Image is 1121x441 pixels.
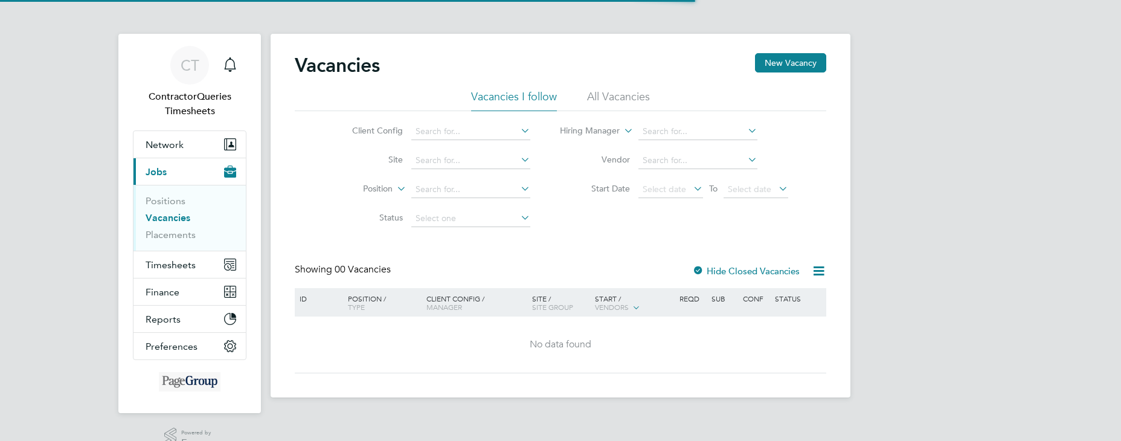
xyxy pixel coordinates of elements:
label: Vendor [560,154,630,165]
li: All Vacancies [587,89,650,111]
button: Network [133,131,246,158]
span: CT [181,57,199,73]
label: Hiring Manager [550,125,620,137]
div: Conf [740,288,771,309]
span: Type [348,302,365,312]
a: CTContractorQueries Timesheets [133,46,246,118]
input: Search for... [411,181,530,198]
label: Client Config [333,125,403,136]
div: Status [772,288,824,309]
input: Select one [411,210,530,227]
div: Start / [592,288,676,318]
span: To [705,181,721,196]
div: Client Config / [423,288,529,317]
button: Jobs [133,158,246,185]
div: Showing [295,263,393,276]
div: Site / [529,288,593,317]
span: Select date [728,184,771,195]
a: Vacancies [146,212,190,224]
li: Vacancies I follow [471,89,557,111]
a: Placements [146,229,196,240]
label: Site [333,154,403,165]
span: ContractorQueries Timesheets [133,89,246,118]
div: Jobs [133,185,246,251]
span: Manager [426,302,462,312]
span: Timesheets [146,259,196,271]
button: Reports [133,306,246,332]
input: Search for... [638,123,757,140]
span: Preferences [146,341,198,352]
span: Vendors [595,302,629,312]
button: Timesheets [133,251,246,278]
span: Select date [643,184,686,195]
button: New Vacancy [755,53,826,72]
span: Network [146,139,184,150]
a: Positions [146,195,185,207]
span: Site Group [532,302,573,312]
div: No data found [297,338,824,351]
label: Position [323,183,393,195]
input: Search for... [411,152,530,169]
div: Position / [339,288,423,317]
img: michaelpageint-logo-retina.png [159,372,220,391]
span: 00 Vacancies [335,263,391,275]
label: Status [333,212,403,223]
span: Powered by [181,428,215,438]
div: Sub [708,288,740,309]
label: Start Date [560,183,630,194]
a: Go to home page [133,372,246,391]
label: Hide Closed Vacancies [692,265,800,277]
nav: Main navigation [118,34,261,413]
div: Reqd [676,288,708,309]
span: Jobs [146,166,167,178]
button: Preferences [133,333,246,359]
h2: Vacancies [295,53,380,77]
input: Search for... [411,123,530,140]
input: Search for... [638,152,757,169]
span: Reports [146,314,181,325]
button: Finance [133,278,246,305]
span: Finance [146,286,179,298]
div: ID [297,288,339,309]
